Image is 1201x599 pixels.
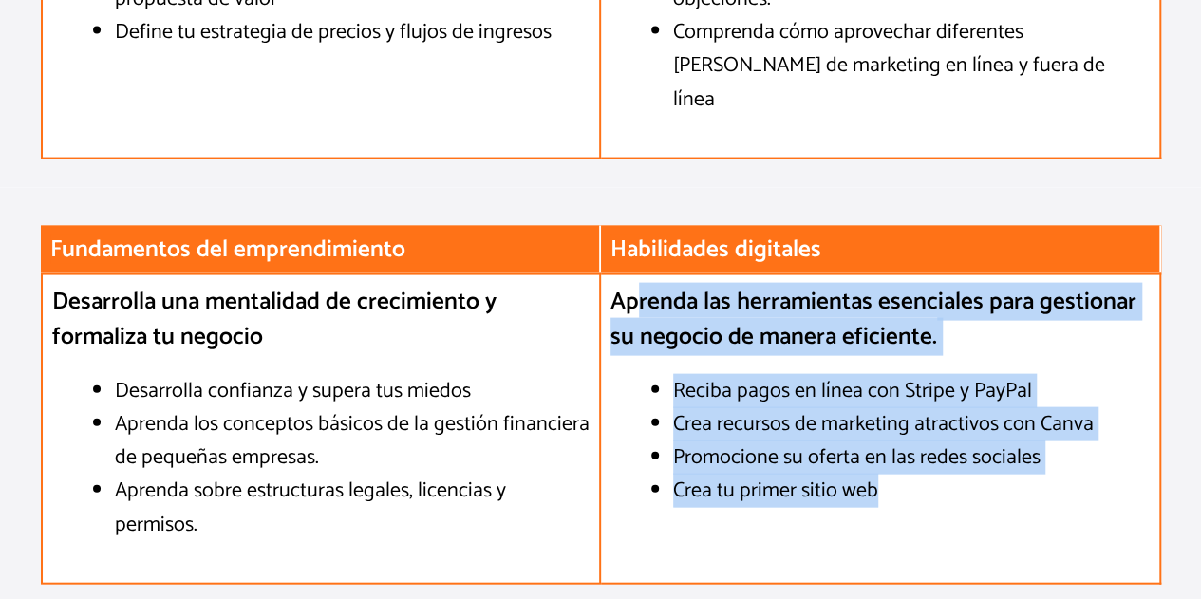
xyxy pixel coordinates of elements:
font: Comprenda cómo aprovechar diferentes [PERSON_NAME] de marketing en línea y fuera de línea [673,15,1105,116]
font: Crea tu primer sitio web [673,474,878,508]
font: Reciba pagos en línea con Stripe y PayPal [673,374,1032,408]
font: Crea recursos de marketing atractivos con Canva [673,407,1094,441]
font: Aprenda sobre estructuras legales, licencias y permisos. [115,474,506,541]
font: Promocione su oferta en las redes sociales [673,440,1041,475]
font: Desarrolla una mentalidad de crecimiento y formaliza tu negocio [52,283,497,357]
font: Habilidades digitales [610,231,821,269]
font: Aprenda las herramientas esenciales para gestionar su negocio de manera eficiente. [610,283,1136,357]
font: Define tu estrategia de precios y flujos de ingresos [115,15,552,49]
font: Desarrolla confianza y supera tus miedos [115,374,471,408]
font: Fundamentos del emprendimiento [50,231,405,269]
font: Aprenda los conceptos básicos de la gestión financiera de pequeñas empresas. [115,407,590,475]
